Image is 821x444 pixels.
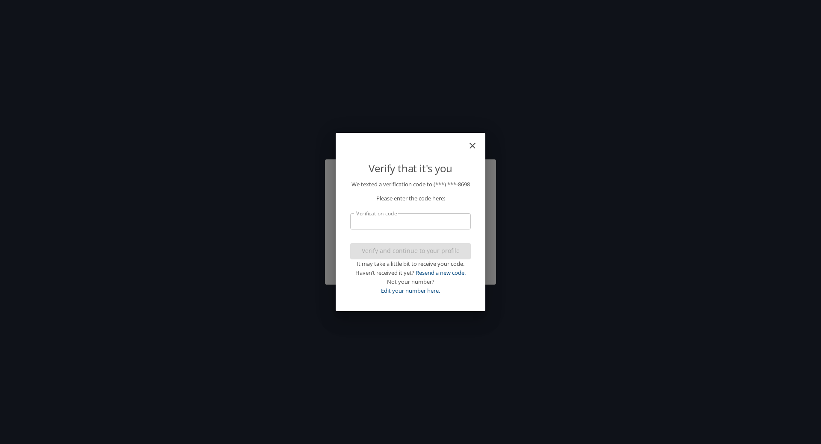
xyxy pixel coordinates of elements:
[472,136,482,147] button: close
[350,268,471,277] div: Haven’t received it yet?
[350,259,471,268] div: It may take a little bit to receive your code.
[381,287,440,294] a: Edit your number here.
[350,160,471,176] p: Verify that it's you
[350,180,471,189] p: We texted a verification code to (***) ***- 8698
[350,277,471,286] div: Not your number?
[416,269,466,276] a: Resend a new code.
[350,194,471,203] p: Please enter the code here:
